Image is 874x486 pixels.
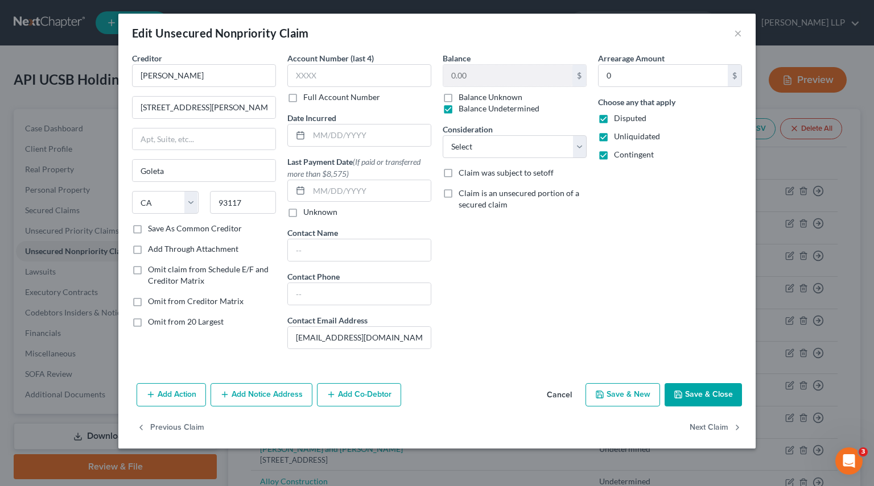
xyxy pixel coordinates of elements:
[459,168,554,177] span: Claim was subject to setoff
[309,124,431,146] input: MM/DD/YYYY
[598,96,675,108] label: Choose any that apply
[443,123,493,135] label: Consideration
[598,52,665,64] label: Arrearage Amount
[210,191,277,214] input: Enter zip...
[132,53,162,63] span: Creditor
[572,65,586,86] div: $
[288,327,431,348] input: --
[734,26,742,40] button: ×
[665,383,742,407] button: Save & Close
[599,65,728,86] input: 0.00
[137,383,206,407] button: Add Action
[287,314,368,326] label: Contact Email Address
[287,227,338,239] label: Contact Name
[211,383,312,407] button: Add Notice Address
[287,157,420,178] span: (If paid or transferred more than $8,575)
[538,384,581,407] button: Cancel
[443,52,471,64] label: Balance
[287,112,336,124] label: Date Incurred
[728,65,741,86] div: $
[317,383,401,407] button: Add Co-Debtor
[303,92,380,103] label: Full Account Number
[148,243,238,255] label: Add Through Attachment
[614,131,660,141] span: Unliquidated
[148,296,244,306] span: Omit from Creditor Matrix
[137,416,204,439] button: Previous Claim
[133,128,275,150] input: Apt, Suite, etc...
[303,206,337,218] label: Unknown
[148,317,224,326] span: Omit from 20 Largest
[287,52,374,64] label: Account Number (last 4)
[614,113,646,123] span: Disputed
[133,160,275,181] input: Enter city...
[287,64,431,87] input: XXXX
[586,383,660,407] button: Save & New
[835,447,863,475] iframe: Intercom live chat
[148,223,242,234] label: Save As Common Creditor
[690,416,742,439] button: Next Claim
[288,239,431,261] input: --
[309,180,431,202] input: MM/DD/YYYY
[148,264,269,285] span: Omit claim from Schedule E/F and Creditor Matrix
[859,447,868,456] span: 3
[614,149,654,159] span: Contingent
[132,64,276,87] input: Search creditor by name...
[133,97,275,118] input: Enter address...
[459,188,579,209] span: Claim is an unsecured portion of a secured claim
[288,283,431,305] input: --
[287,156,431,180] label: Last Payment Date
[287,271,340,283] label: Contact Phone
[443,65,572,86] input: 0.00
[459,103,539,114] label: Balance Undetermined
[459,92,522,103] label: Balance Unknown
[132,25,309,41] div: Edit Unsecured Nonpriority Claim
